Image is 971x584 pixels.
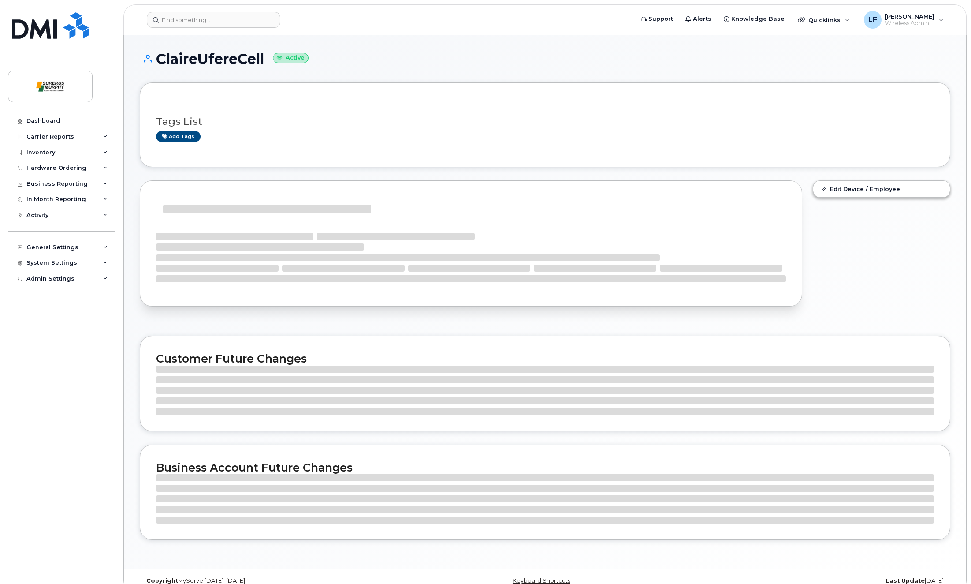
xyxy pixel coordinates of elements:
[156,461,934,474] h2: Business Account Future Changes
[140,51,950,67] h1: ClaireUfereCell
[156,131,201,142] a: Add tags
[156,352,934,365] h2: Customer Future Changes
[813,181,950,197] a: Edit Device / Employee
[156,116,934,127] h3: Tags List
[273,53,309,63] small: Active
[886,577,925,584] strong: Last Update
[513,577,570,584] a: Keyboard Shortcuts
[146,577,178,584] strong: Copyright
